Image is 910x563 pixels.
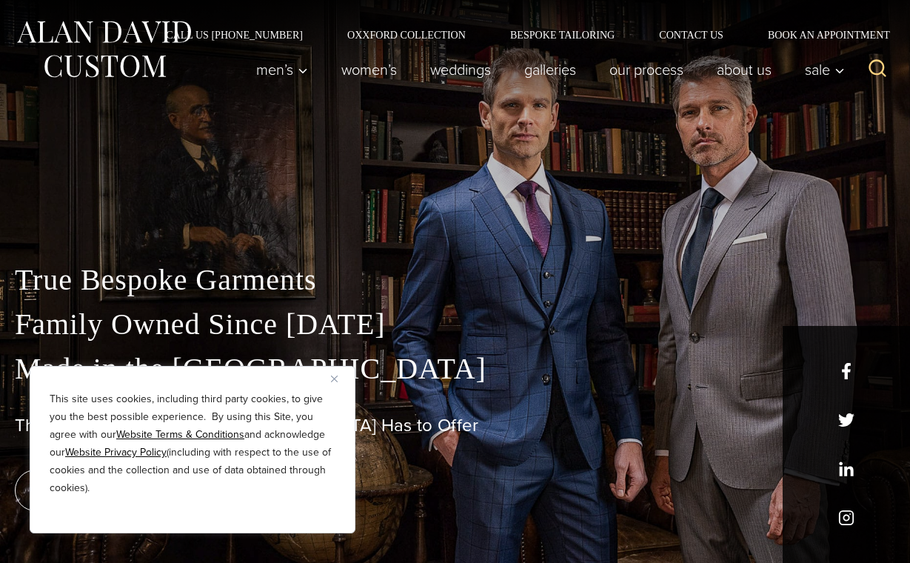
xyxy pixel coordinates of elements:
[593,55,700,84] a: Our Process
[15,16,193,82] img: Alan David Custom
[488,30,637,40] a: Bespoke Tailoring
[256,62,308,77] span: Men’s
[331,376,338,382] img: Close
[15,258,895,391] p: True Bespoke Garments Family Owned Since [DATE] Made in the [GEOGRAPHIC_DATA]
[325,30,488,40] a: Oxxford Collection
[15,470,222,511] a: book an appointment
[508,55,593,84] a: Galleries
[414,55,508,84] a: weddings
[860,52,895,87] button: View Search Form
[700,55,789,84] a: About Us
[637,30,746,40] a: Contact Us
[325,55,414,84] a: Women’s
[50,390,335,497] p: This site uses cookies, including third party cookies, to give you the best possible experience. ...
[116,427,244,442] a: Website Terms & Conditions
[746,30,895,40] a: Book an Appointment
[805,62,845,77] span: Sale
[144,30,895,40] nav: Secondary Navigation
[144,30,325,40] a: Call Us [PHONE_NUMBER]
[240,55,853,84] nav: Primary Navigation
[331,370,349,387] button: Close
[65,444,167,460] a: Website Privacy Policy
[15,415,895,436] h1: The Best Custom Suits [GEOGRAPHIC_DATA] Has to Offer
